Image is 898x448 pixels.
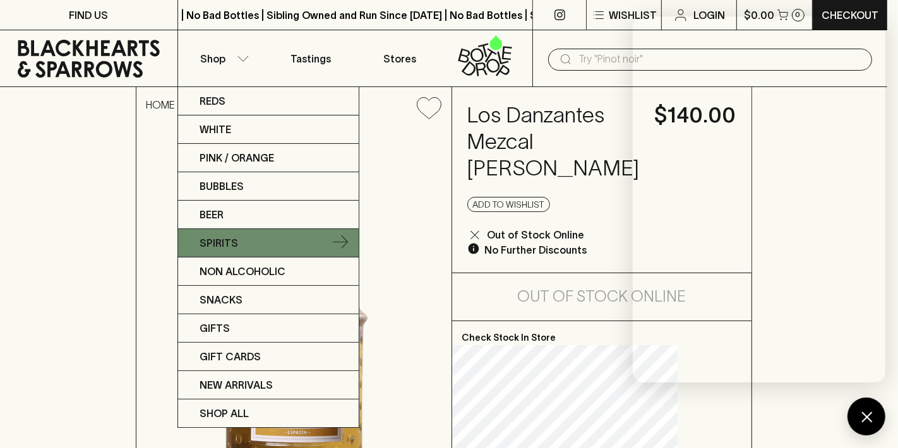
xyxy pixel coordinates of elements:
[178,371,359,399] a: New Arrivals
[178,343,359,371] a: Gift Cards
[178,144,359,172] a: Pink / Orange
[178,115,359,144] a: White
[200,207,224,222] p: Beer
[200,179,244,194] p: Bubbles
[200,264,285,279] p: Non Alcoholic
[178,87,359,115] a: Reds
[200,292,242,307] p: Snacks
[200,377,273,392] p: New Arrivals
[200,349,261,364] p: Gift Cards
[200,406,249,421] p: SHOP ALL
[178,286,359,314] a: Snacks
[200,93,225,109] p: Reds
[200,150,274,165] p: Pink / Orange
[178,314,359,343] a: Gifts
[178,229,359,257] a: Spirits
[200,321,230,336] p: Gifts
[200,235,238,251] p: Spirits
[178,172,359,201] a: Bubbles
[200,122,231,137] p: White
[178,257,359,286] a: Non Alcoholic
[178,399,359,427] a: SHOP ALL
[178,201,359,229] a: Beer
